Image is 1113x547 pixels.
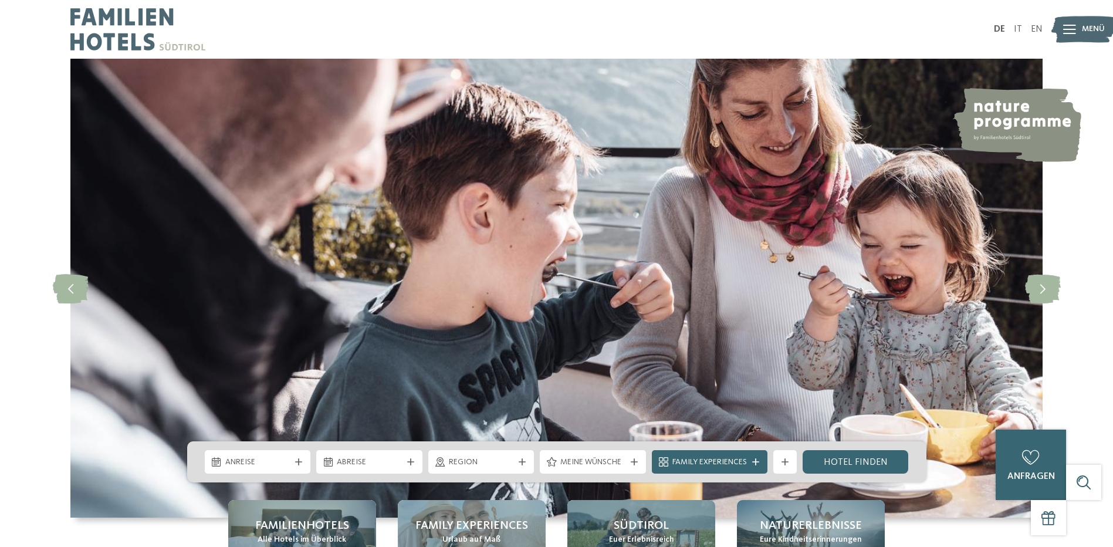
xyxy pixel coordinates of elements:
[952,88,1081,162] img: nature programme by Familienhotels Südtirol
[560,457,625,468] span: Meine Wünsche
[258,534,346,546] span: Alle Hotels im Überblick
[760,534,862,546] span: Eure Kindheitserinnerungen
[803,450,909,474] a: Hotel finden
[70,59,1043,518] img: Familienhotels Südtirol: The happy family places
[442,534,500,546] span: Urlaub auf Maß
[337,457,402,468] span: Abreise
[1007,472,1055,481] span: anfragen
[609,534,674,546] span: Euer Erlebnisreich
[255,518,349,534] span: Familienhotels
[760,518,862,534] span: Naturerlebnisse
[672,457,747,468] span: Family Experiences
[994,25,1005,34] a: DE
[1014,25,1022,34] a: IT
[1082,23,1105,35] span: Menü
[996,430,1066,500] a: anfragen
[225,457,290,468] span: Anreise
[415,518,528,534] span: Family Experiences
[1031,25,1043,34] a: EN
[614,518,669,534] span: Südtirol
[449,457,514,468] span: Region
